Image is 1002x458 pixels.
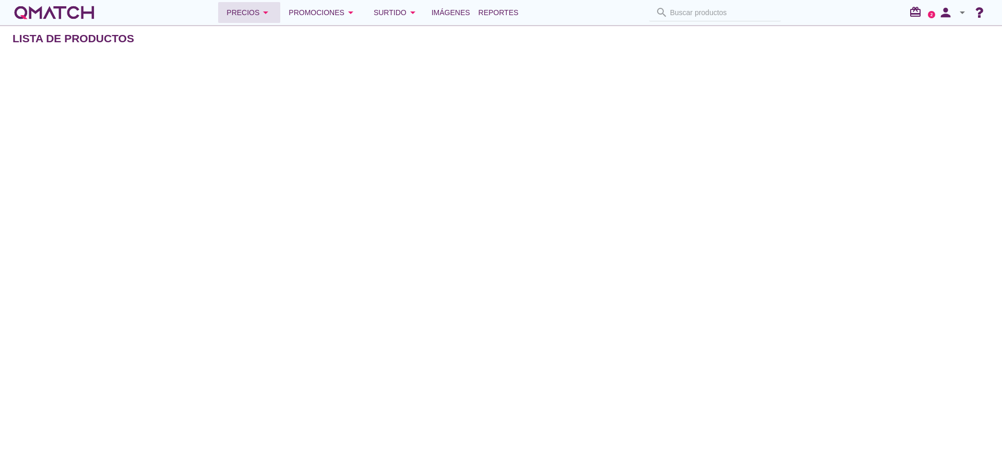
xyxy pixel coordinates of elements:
div: Precios [226,6,272,19]
a: white-qmatch-logo [13,2,96,23]
div: Surtido [374,6,419,19]
i: redeem [909,6,926,18]
button: Precios [218,2,280,23]
text: 2 [931,12,933,17]
i: arrow_drop_down [407,6,419,19]
a: Reportes [474,2,523,23]
i: arrow_drop_down [344,6,357,19]
h2: Lista de productos [13,30,134,47]
span: Reportes [479,6,519,19]
button: Surtido [365,2,427,23]
button: Promociones [280,2,365,23]
a: Imágenes [427,2,474,23]
div: Promociones [289,6,357,19]
i: person [935,5,956,20]
span: Imágenes [432,6,470,19]
i: arrow_drop_down [956,6,969,19]
i: arrow_drop_down [259,6,272,19]
a: 2 [928,11,935,18]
